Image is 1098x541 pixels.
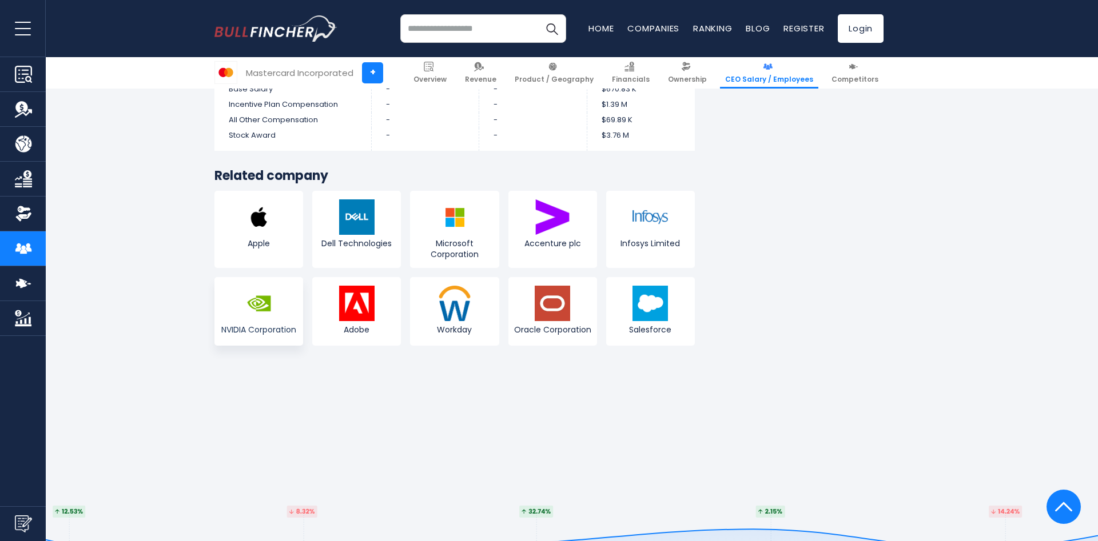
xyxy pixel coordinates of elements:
img: MA logo [215,62,237,83]
a: Companies [627,22,679,34]
a: Salesforce [606,277,695,346]
span: Revenue [465,75,496,84]
a: Infosys Limited [606,191,695,267]
img: INFY logo [632,199,668,235]
td: - [371,128,479,151]
a: Apple [214,191,303,267]
img: DELL logo [339,199,375,235]
td: All Other Compensation [214,113,371,128]
span: CEO Salary / Employees [725,75,813,84]
a: Go to homepage [214,15,337,42]
a: CEO Salary / Employees [720,57,818,89]
img: ADBE logo [339,286,375,321]
td: $1.39 M [587,97,695,113]
span: NVIDIA Corporation [217,324,300,335]
a: + [362,62,383,83]
a: Blog [746,22,770,34]
img: AAPL logo [241,199,277,235]
td: - [371,97,479,113]
span: Ownership [668,75,707,84]
a: Adobe [312,277,401,346]
a: Dell Technologies [312,191,401,267]
span: Salesforce [609,324,692,335]
a: Oracle Corporation [508,277,597,346]
img: CRM logo [632,286,668,321]
span: Financials [612,75,650,84]
img: bullfincher logo [214,15,337,42]
button: Search [538,14,566,43]
span: Infosys Limited [609,238,692,249]
span: Adobe [315,324,398,335]
span: Workday [413,324,496,335]
img: ORCL logo [535,286,570,321]
img: NVDA logo [241,286,277,321]
a: Login [838,14,884,43]
a: Overview [408,57,452,89]
td: Incentive Plan Compensation [214,97,371,113]
a: Register [783,22,824,34]
a: Product / Geography [510,57,599,89]
a: NVIDIA Corporation [214,277,303,346]
span: Accenture plc [511,238,594,249]
span: Microsoft Corporation [413,238,496,259]
td: - [479,97,587,113]
span: Overview [413,75,447,84]
span: Product / Geography [515,75,594,84]
span: Apple [217,238,300,249]
span: Oracle Corporation [511,324,594,335]
img: Ownership [15,205,32,222]
a: Financials [607,57,655,89]
img: ACN logo [535,199,570,235]
img: MSFT logo [437,199,472,235]
td: - [371,113,479,128]
td: - [479,113,587,128]
td: $69.89 K [587,113,695,128]
a: Competitors [826,57,884,89]
h3: Related company [214,168,695,185]
span: Competitors [832,75,878,84]
td: Stock Award [214,128,371,151]
a: Ranking [693,22,732,34]
div: Mastercard Incorporated [246,66,353,79]
a: Home [588,22,614,34]
td: - [479,128,587,151]
img: WDAY logo [437,286,472,321]
a: Microsoft Corporation [410,191,499,267]
a: Revenue [460,57,502,89]
a: Ownership [663,57,712,89]
span: Dell Technologies [315,238,398,249]
a: Accenture plc [508,191,597,267]
a: Workday [410,277,499,346]
td: $3.76 M [587,128,695,151]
